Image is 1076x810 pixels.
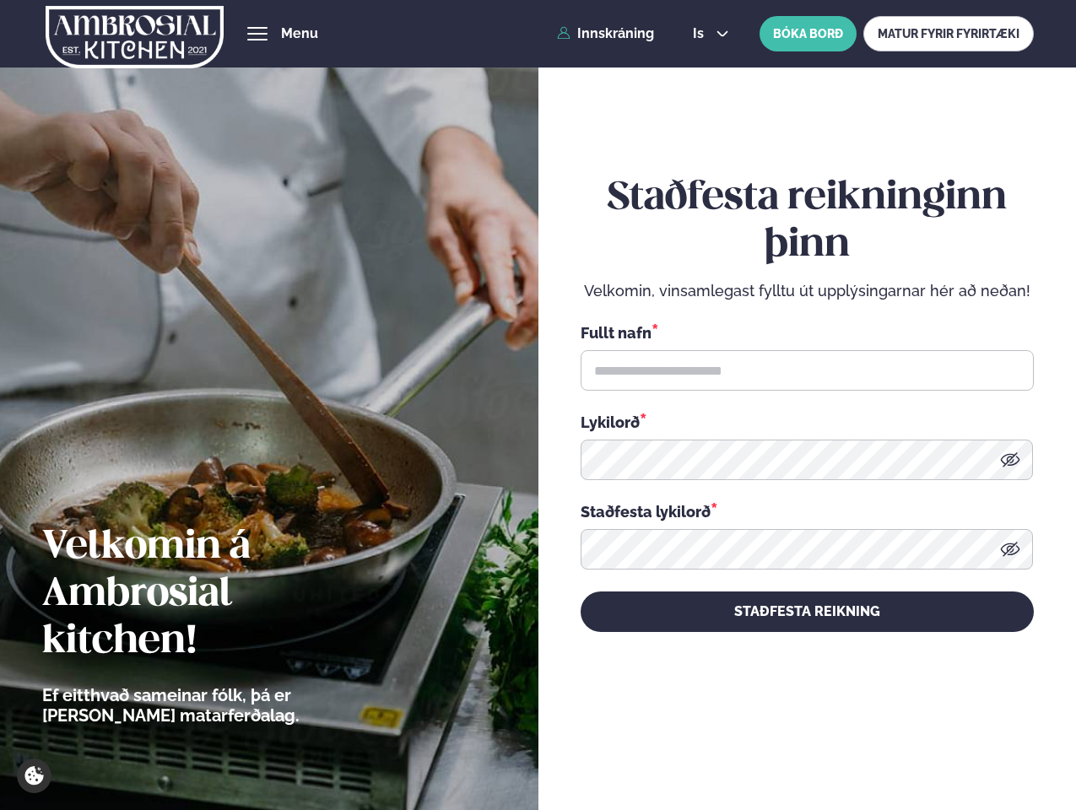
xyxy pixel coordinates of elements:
[17,759,51,793] a: Cookie settings
[581,591,1034,632] button: STAÐFESTA REIKNING
[693,27,709,40] span: is
[581,500,1034,522] div: Staðfesta lykilorð
[581,281,1034,301] p: Velkomin, vinsamlegast fylltu út upplýsingarnar hér að neðan!
[247,24,268,44] button: hamburger
[42,524,392,666] h2: Velkomin á Ambrosial kitchen!
[679,27,743,40] button: is
[581,411,1034,433] div: Lykilorð
[557,26,654,41] a: Innskráning
[42,685,392,726] p: Ef eitthvað sameinar fólk, þá er [PERSON_NAME] matarferðalag.
[581,175,1034,269] h2: Staðfesta reikninginn þinn
[760,16,857,51] button: BÓKA BORÐ
[46,3,224,72] img: logo
[581,321,1034,343] div: Fullt nafn
[863,16,1034,51] a: MATUR FYRIR FYRIRTÆKI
